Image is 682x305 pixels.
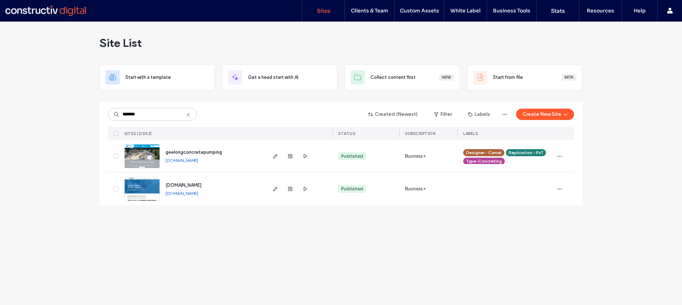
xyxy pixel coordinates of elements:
div: Published [341,186,363,192]
span: LABELS [463,131,478,136]
span: Collect content first [370,74,416,81]
label: Custom Assets [400,7,439,14]
div: Beta [562,74,577,81]
div: Start with a template [99,64,215,91]
div: New [439,74,454,81]
a: [DOMAIN_NAME] [166,191,198,196]
span: Business+ [405,153,426,160]
div: Start from fileBeta [467,64,583,91]
span: Start with a template [125,74,171,81]
label: Stats [551,7,565,14]
span: Start from file [493,74,523,81]
button: Created (Newest) [362,109,424,120]
label: Help [634,7,646,14]
div: Get a head start with AI [222,64,337,91]
span: Get a head start with AI [248,74,298,81]
label: Business Tools [493,7,530,14]
label: Sites [317,7,330,14]
span: Designer - Camel [466,149,502,156]
label: White Label [450,7,481,14]
a: geelongconcretepumping [166,149,222,155]
span: SITES (2/552) [124,131,152,136]
span: [DOMAIN_NAME] [166,183,201,188]
div: Published [341,153,363,159]
span: Replication - PxT [509,149,543,156]
label: Clients & Team [351,7,388,14]
span: Site List [99,36,142,50]
button: Create New Site [516,109,574,120]
span: SUBSCRIPTION [405,131,435,136]
span: geelongconcretepumping [166,149,222,155]
span: Business+ [405,185,426,192]
button: Labels [462,109,496,120]
span: STATUS [338,131,355,136]
a: [DOMAIN_NAME] [166,158,198,163]
a: [DOMAIN_NAME] [166,182,201,188]
span: Type-Concreting [466,158,502,164]
label: Resources [587,7,614,14]
div: Collect content firstNew [345,64,460,91]
button: Filter [427,109,459,120]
